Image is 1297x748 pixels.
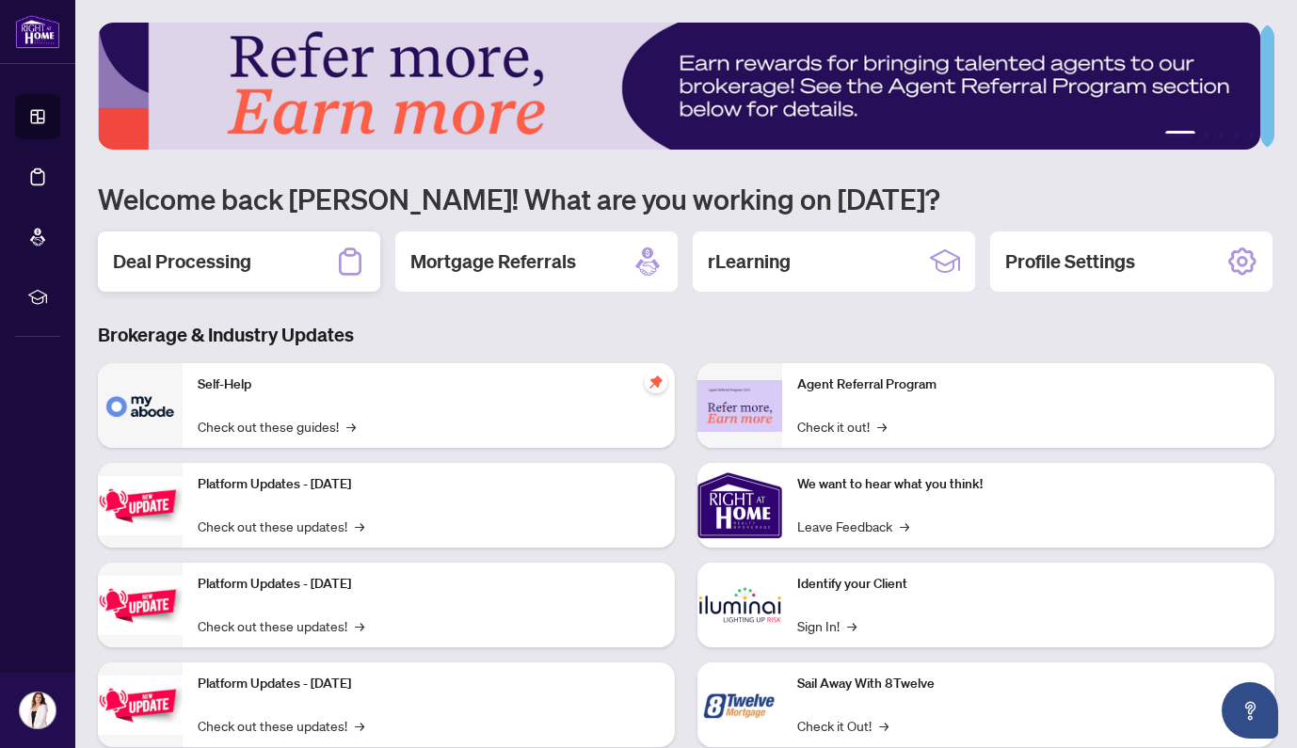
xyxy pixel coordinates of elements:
img: Identify your Client [697,563,782,647]
p: Platform Updates - [DATE] [198,474,660,495]
button: 2 [1203,131,1210,138]
h1: Welcome back [PERSON_NAME]! What are you working on [DATE]? [98,181,1274,216]
button: 1 [1165,131,1195,138]
p: We want to hear what you think! [797,474,1259,495]
span: → [355,715,364,736]
a: Check out these updates!→ [198,516,364,536]
h3: Brokerage & Industry Updates [98,322,1274,348]
img: Slide 0 [98,23,1260,150]
p: Platform Updates - [DATE] [198,674,660,694]
p: Agent Referral Program [797,374,1259,395]
h2: rLearning [708,248,791,275]
span: pushpin [645,371,667,393]
button: 5 [1248,131,1256,138]
h2: Profile Settings [1005,248,1135,275]
span: → [346,416,356,437]
a: Check out these updates!→ [198,615,364,636]
a: Check it Out!→ [797,715,889,736]
p: Identify your Client [797,574,1259,595]
span: → [879,715,889,736]
p: Sail Away With 8Twelve [797,674,1259,694]
img: Self-Help [98,363,183,448]
img: Platform Updates - July 21, 2025 [98,476,183,535]
span: → [847,615,857,636]
a: Sign In!→ [797,615,857,636]
button: Open asap [1222,682,1278,739]
img: We want to hear what you think! [697,463,782,548]
img: Sail Away With 8Twelve [697,662,782,747]
button: 3 [1218,131,1225,138]
a: Check out these guides!→ [198,416,356,437]
p: Platform Updates - [DATE] [198,574,660,595]
span: → [355,615,364,636]
img: Profile Icon [20,692,56,728]
span: → [355,516,364,536]
img: Platform Updates - July 8, 2025 [98,576,183,635]
img: logo [15,14,60,49]
span: → [900,516,909,536]
a: Check out these updates!→ [198,715,364,736]
a: Leave Feedback→ [797,516,909,536]
img: Platform Updates - June 23, 2025 [98,676,183,735]
span: → [877,416,887,437]
button: 4 [1233,131,1241,138]
p: Self-Help [198,374,660,395]
h2: Mortgage Referrals [410,248,576,275]
img: Agent Referral Program [697,380,782,432]
h2: Deal Processing [113,248,251,275]
a: Check it out!→ [797,416,887,437]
